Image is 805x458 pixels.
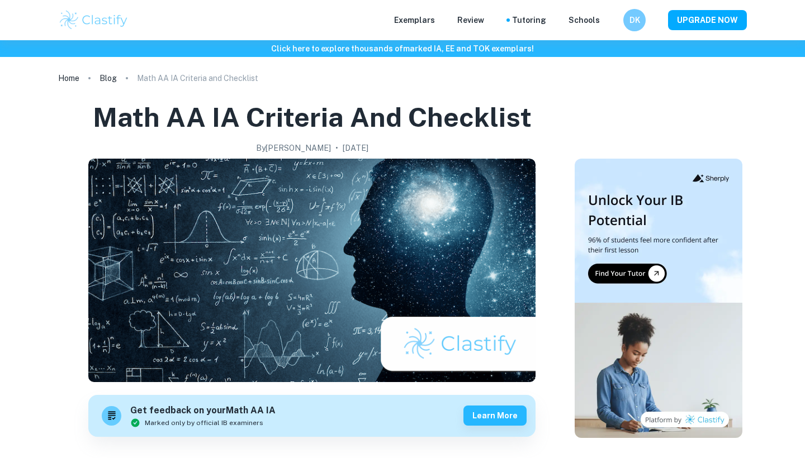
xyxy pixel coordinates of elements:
[512,14,546,26] a: Tutoring
[137,72,258,84] p: Math AA IA Criteria and Checklist
[457,14,484,26] p: Review
[569,14,600,26] a: Schools
[394,14,435,26] p: Exemplars
[335,142,338,154] p: •
[623,9,646,31] button: DK
[130,404,276,418] h6: Get feedback on your Math AA IA
[58,9,129,31] img: Clastify logo
[88,159,536,382] img: Math AA IA Criteria and Checklist cover image
[463,405,527,426] button: Learn more
[145,418,263,428] span: Marked only by official IB examiners
[2,42,803,55] h6: Click here to explore thousands of marked IA, EE and TOK exemplars !
[668,10,747,30] button: UPGRADE NOW
[100,70,117,86] a: Blog
[343,142,368,154] h2: [DATE]
[256,142,331,154] h2: By [PERSON_NAME]
[88,395,536,437] a: Get feedback on yourMath AA IAMarked only by official IB examinersLearn more
[575,159,742,438] img: Thumbnail
[609,17,614,23] button: Help and Feedback
[93,99,532,135] h1: Math AA IA Criteria and Checklist
[58,70,79,86] a: Home
[628,14,641,26] h6: DK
